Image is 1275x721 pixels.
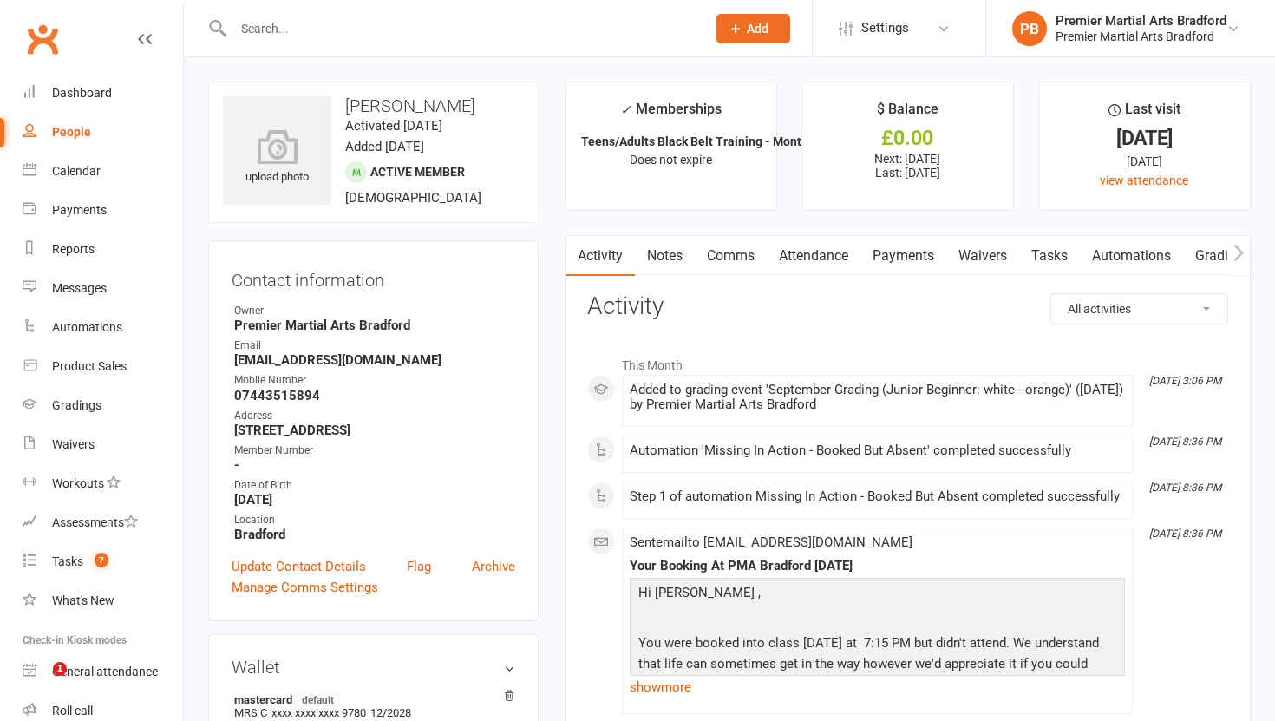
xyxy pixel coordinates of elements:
[52,515,138,529] div: Assessments
[232,264,515,290] h3: Contact information
[52,164,101,178] div: Calendar
[234,352,515,368] strong: [EMAIL_ADDRESS][DOMAIN_NAME]
[345,118,442,134] time: Activated [DATE]
[23,542,183,581] a: Tasks 7
[1100,174,1188,187] a: view attendance
[52,437,95,451] div: Waivers
[52,704,93,718] div: Roll call
[695,236,767,276] a: Comms
[23,191,183,230] a: Payments
[860,236,946,276] a: Payments
[297,692,339,706] span: default
[23,652,183,692] a: General attendance kiosk mode
[946,236,1019,276] a: Waivers
[370,706,411,719] span: 12/2028
[758,585,761,600] span: ,
[630,489,1125,504] div: Step 1 of automation Missing In Action - Booked But Absent completed successfully
[23,230,183,269] a: Reports
[630,675,1125,699] a: show more
[634,633,1121,720] p: You were booked into class [DATE] at 7:15 PM
[234,423,515,438] strong: [STREET_ADDRESS]
[234,388,515,403] strong: 07443515894
[634,582,1121,607] p: Hi [PERSON_NAME]
[1056,13,1226,29] div: Premier Martial Arts Bradford
[23,113,183,152] a: People
[1019,236,1080,276] a: Tasks
[223,96,524,115] h3: [PERSON_NAME]
[52,125,91,139] div: People
[818,152,997,180] p: Next: [DATE] Last: [DATE]
[861,9,909,48] span: Settings
[234,527,515,542] strong: Bradford
[620,98,722,130] div: Memberships
[52,593,114,607] div: What's New
[630,559,1125,574] div: Your Booking At PMA Bradford [DATE]
[52,665,158,678] div: General attendance
[234,372,515,389] div: Mobile Number
[1149,482,1221,494] i: [DATE] 8:36 PM
[1108,98,1180,129] div: Last visit
[345,190,481,206] span: [DEMOGRAPHIC_DATA]
[234,408,515,424] div: Address
[818,129,997,147] div: £0.00
[630,383,1125,412] div: Added to grading event 'September Grading (Junior Beginner: white - orange)' ([DATE]) by Premier ...
[52,203,107,217] div: Payments
[1055,152,1234,171] div: [DATE]
[232,556,366,577] a: Update Contact Details
[271,706,366,719] span: xxxx xxxx xxxx 9780
[52,398,101,412] div: Gradings
[620,102,631,118] i: ✓
[1149,375,1221,387] i: [DATE] 3:06 PM
[630,443,1125,458] div: Automation 'Missing In Action - Booked But Absent' completed successfully
[877,98,938,129] div: $ Balance
[234,338,515,354] div: Email
[234,303,515,319] div: Owner
[232,658,515,677] h3: Wallet
[23,308,183,347] a: Automations
[407,556,431,577] a: Flag
[566,236,635,276] a: Activity
[95,553,108,567] span: 7
[767,236,860,276] a: Attendance
[630,153,712,167] span: Does not expire
[1056,29,1226,44] div: Premier Martial Arts Bradford
[52,86,112,100] div: Dashboard
[228,16,694,41] input: Search...
[1149,436,1221,448] i: [DATE] 8:36 PM
[234,512,515,528] div: Location
[52,554,83,568] div: Tasks
[234,692,507,706] strong: mastercard
[370,165,465,179] span: Active member
[587,293,1228,320] h3: Activity
[630,534,912,550] span: Sent email to [EMAIL_ADDRESS][DOMAIN_NAME]
[747,22,768,36] span: Add
[232,577,378,598] a: Manage Comms Settings
[52,320,122,334] div: Automations
[472,556,515,577] a: Archive
[1149,528,1221,540] i: [DATE] 8:36 PM
[23,503,183,542] a: Assessments
[345,139,424,154] time: Added [DATE]
[234,492,515,508] strong: [DATE]
[23,347,183,386] a: Product Sales
[635,236,695,276] a: Notes
[234,318,515,333] strong: Premier Martial Arts Bradford
[52,242,95,256] div: Reports
[52,281,107,295] div: Messages
[17,662,59,704] iframe: Intercom live chat
[1080,236,1183,276] a: Automations
[23,386,183,425] a: Gradings
[234,442,515,459] div: Member Number
[234,477,515,494] div: Date of Birth
[223,129,331,187] div: upload photo
[23,74,183,113] a: Dashboard
[23,581,183,620] a: What's New
[21,17,64,61] a: Clubworx
[23,269,183,308] a: Messages
[52,476,104,490] div: Workouts
[1012,11,1047,46] div: PB
[234,457,515,473] strong: -
[1055,129,1234,147] div: [DATE]
[52,359,127,373] div: Product Sales
[53,662,67,676] span: 1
